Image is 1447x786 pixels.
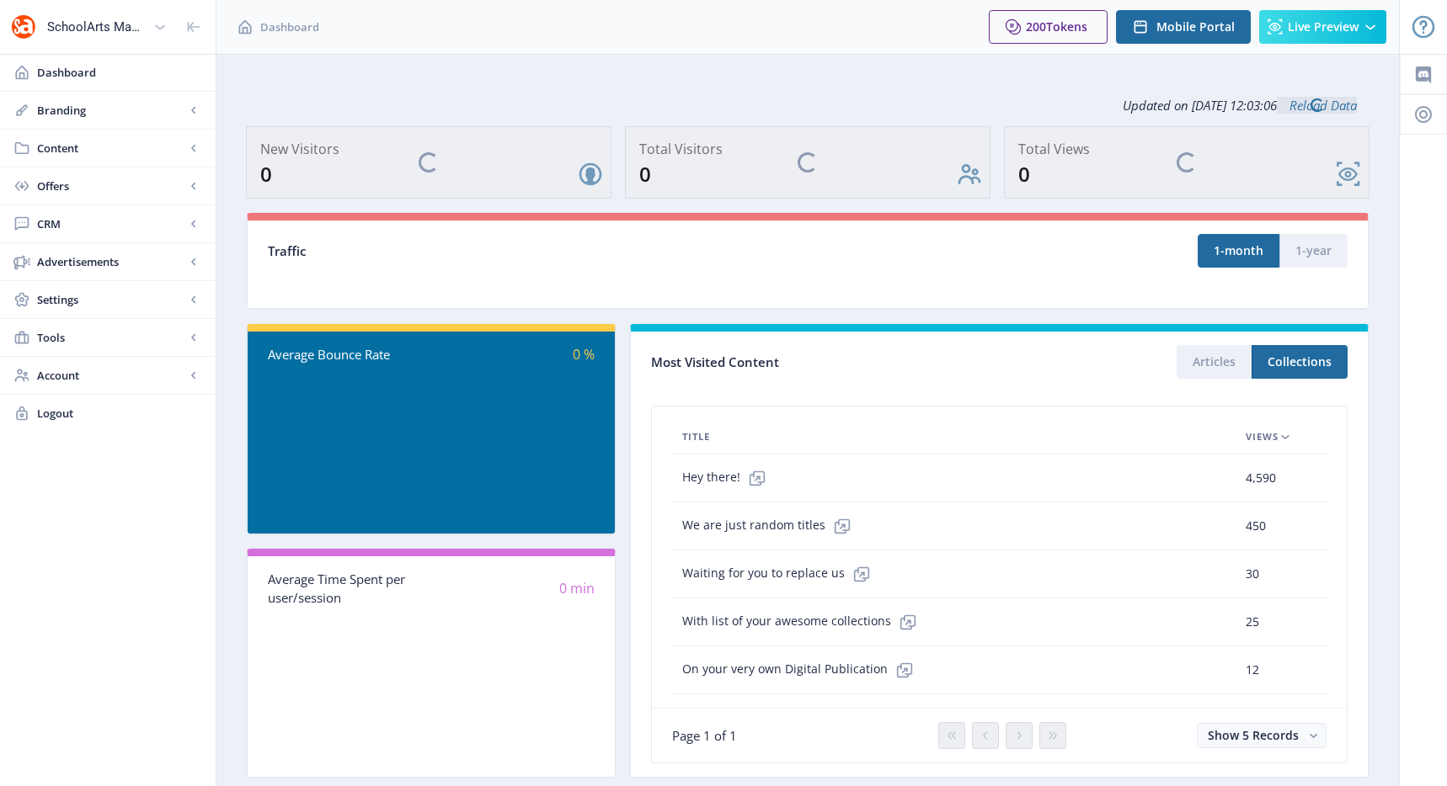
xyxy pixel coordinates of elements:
[1177,345,1252,379] button: Articles
[1246,468,1276,488] span: 4,590
[1046,19,1087,35] span: Tokens
[651,349,1000,375] div: Most Visited Content
[1116,10,1251,44] button: Mobile Portal
[682,509,859,543] span: We are just random titles
[10,13,37,40] img: properties.app_icon.png
[1156,20,1235,34] span: Mobile Portal
[37,367,185,384] span: Account
[431,579,595,598] div: 0 min
[37,215,185,232] span: CRM
[268,242,808,261] div: Traffic
[37,64,202,81] span: Dashboard
[1198,234,1279,268] button: 1-month
[672,727,737,744] span: Page 1 of 1
[1208,727,1299,743] span: Show 5 Records
[1252,345,1348,379] button: Collections
[1246,564,1259,584] span: 30
[682,605,925,639] span: With list of your awesome collections
[1259,10,1386,44] button: Live Preview
[37,178,185,194] span: Offers
[37,140,185,157] span: Content
[37,102,185,119] span: Branding
[1197,723,1327,748] button: Show 5 Records
[1277,97,1357,114] a: Reload Data
[37,405,202,422] span: Logout
[682,427,710,447] span: Title
[989,10,1108,44] button: 200Tokens
[37,253,185,270] span: Advertisements
[682,461,774,495] span: Hey there!
[682,653,921,687] span: On your very own Digital Publication
[47,8,147,45] div: SchoolArts Magazine
[1246,660,1259,680] span: 12
[1279,234,1348,268] button: 1-year
[246,84,1370,126] div: Updated on [DATE] 12:03:06
[1288,20,1359,34] span: Live Preview
[260,19,319,35] span: Dashboard
[573,345,595,364] span: 0 %
[1246,612,1259,632] span: 25
[1246,427,1279,447] span: Views
[37,329,185,346] span: Tools
[682,557,878,591] span: Waiting for you to replace us
[268,345,431,364] div: Average Bounce Rate
[268,570,431,608] div: Average Time Spent per user/session
[37,291,185,308] span: Settings
[1246,516,1266,536] span: 450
